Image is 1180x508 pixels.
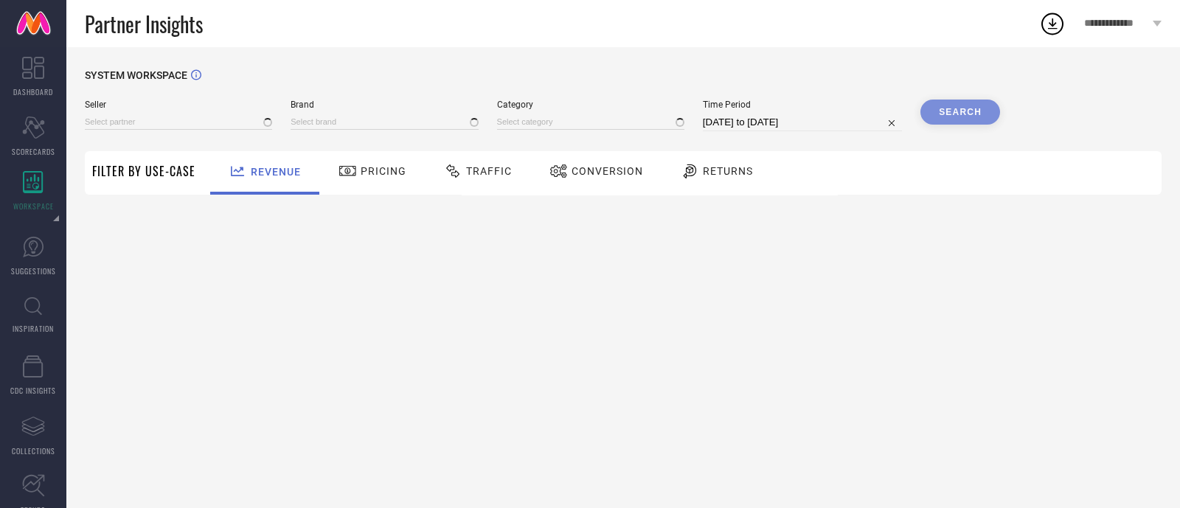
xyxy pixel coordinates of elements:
[10,385,56,396] span: CDC INSIGHTS
[92,162,195,180] span: Filter By Use-Case
[12,445,55,456] span: COLLECTIONS
[703,100,902,110] span: Time Period
[251,166,301,178] span: Revenue
[291,114,478,130] input: Select brand
[497,100,684,110] span: Category
[703,114,902,131] input: Select time period
[12,146,55,157] span: SCORECARDS
[703,165,753,177] span: Returns
[13,86,53,97] span: DASHBOARD
[13,201,54,212] span: WORKSPACE
[572,165,643,177] span: Conversion
[85,69,187,81] span: SYSTEM WORKSPACE
[85,114,272,130] input: Select partner
[466,165,512,177] span: Traffic
[13,323,54,334] span: INSPIRATION
[85,9,203,39] span: Partner Insights
[1039,10,1066,37] div: Open download list
[85,100,272,110] span: Seller
[497,114,684,130] input: Select category
[361,165,406,177] span: Pricing
[291,100,478,110] span: Brand
[11,265,56,276] span: SUGGESTIONS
